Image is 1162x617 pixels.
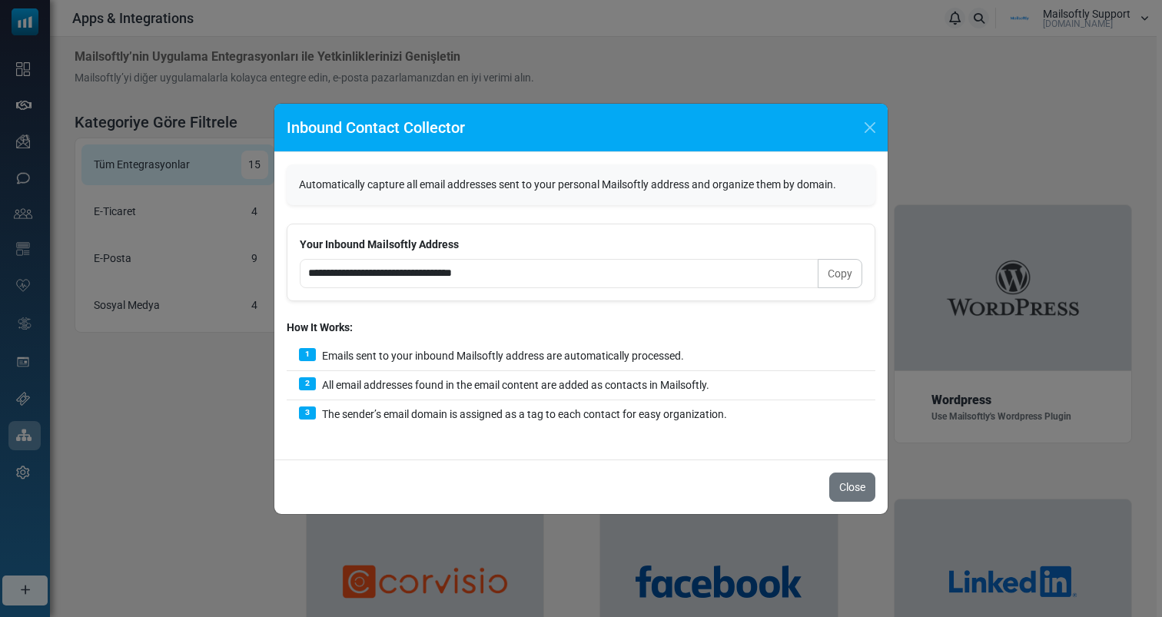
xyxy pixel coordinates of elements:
button: Close [829,473,875,502]
span: 1 [299,348,316,362]
button: Close [858,116,881,139]
p: Automatically capture all email addresses sent to your personal Mailsoftly address and organize t... [299,177,863,193]
label: Your Inbound Mailsoftly Address [300,237,459,253]
div: All email addresses found in the email content are added as contacts in Mailsoftly. [287,371,875,400]
div: The sender’s email domain is assigned as a tag to each contact for easy organization. [287,400,875,429]
span: 3 [299,406,316,420]
button: Copy [818,259,862,288]
label: How It Works: [287,320,353,336]
h5: Inbound Contact Collector [287,116,465,139]
span: 2 [299,377,316,391]
div: Emails sent to your inbound Mailsoftly address are automatically processed. [287,342,875,371]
